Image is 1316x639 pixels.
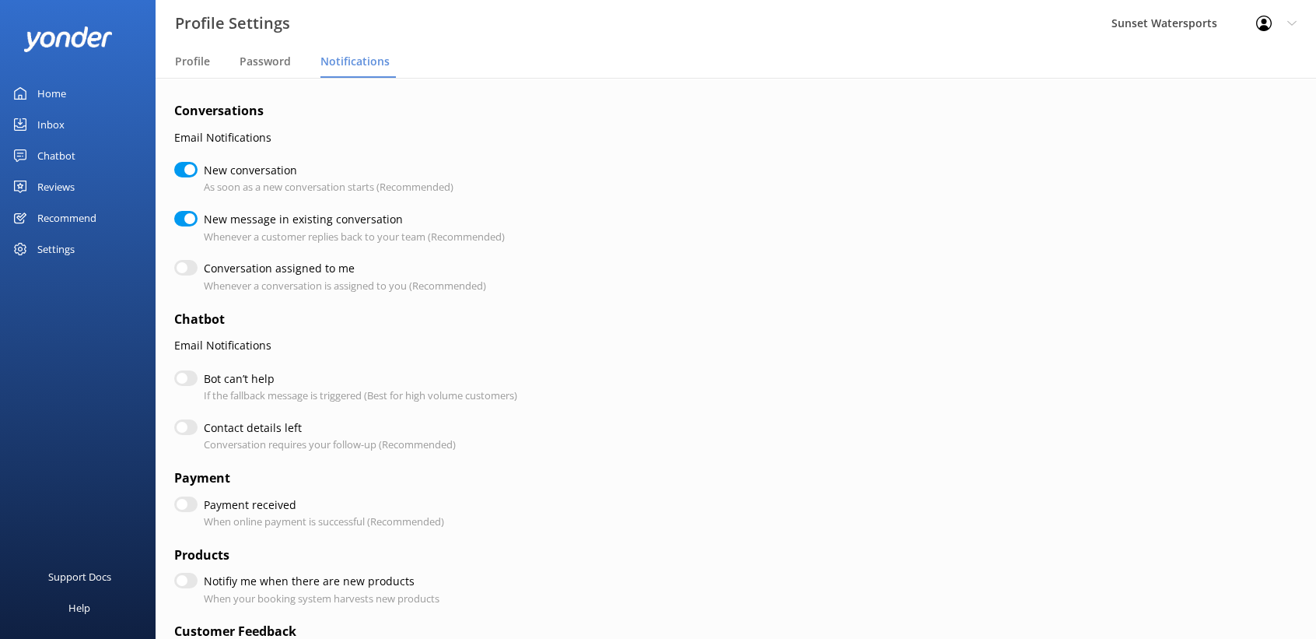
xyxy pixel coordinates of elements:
[204,497,436,514] label: Payment received
[204,179,453,195] p: As soon as a new conversation starts (Recommended)
[204,437,456,453] p: Conversation requires your follow-up (Recommended)
[204,370,509,388] label: Bot can’t help
[204,229,505,245] p: Whenever a customer replies back to your team (Recommended)
[37,202,96,233] div: Recommend
[23,26,113,52] img: yonder-white-logo.png
[174,469,952,489] h4: Payment
[204,211,497,228] label: New message in existing conversation
[37,109,65,140] div: Inbox
[204,388,517,404] p: If the fallback message is triggered (Best for high volume customers)
[175,54,210,69] span: Profile
[174,546,952,566] h4: Products
[175,11,290,36] h3: Profile Settings
[240,54,291,69] span: Password
[68,592,90,623] div: Help
[174,310,952,330] h4: Chatbot
[204,573,432,590] label: Notifiy me when there are new products
[174,337,952,354] p: Email Notifications
[204,162,446,179] label: New conversation
[204,591,439,607] p: When your booking system harvests new products
[204,260,478,277] label: Conversation assigned to me
[174,129,952,146] p: Email Notifications
[48,561,111,592] div: Support Docs
[204,514,444,530] p: When online payment is successful (Recommended)
[37,140,75,171] div: Chatbot
[37,171,75,202] div: Reviews
[204,278,486,294] p: Whenever a conversation is assigned to you (Recommended)
[174,101,952,121] h4: Conversations
[37,78,66,109] div: Home
[37,233,75,265] div: Settings
[204,420,448,437] label: Contact details left
[320,54,390,69] span: Notifications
